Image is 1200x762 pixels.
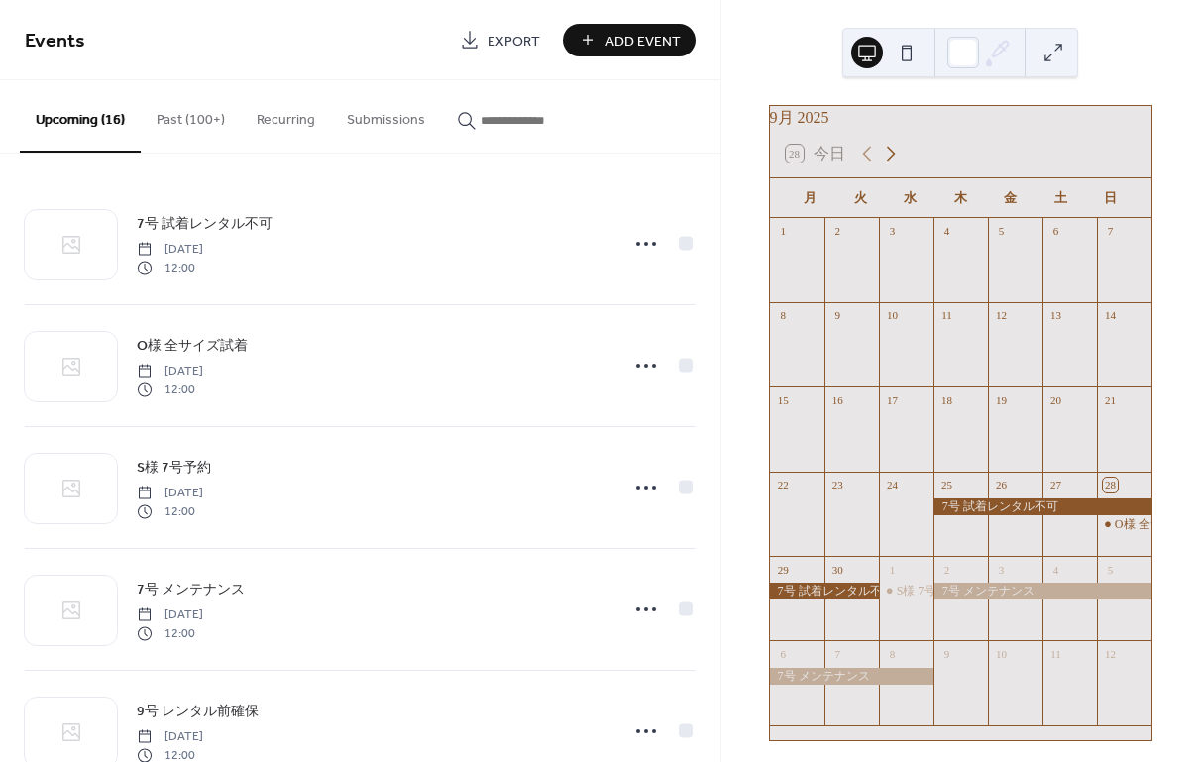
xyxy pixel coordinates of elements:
span: 12:00 [137,259,203,276]
div: 7号 メンテナンス [933,583,1151,599]
div: 土 [1036,178,1085,218]
div: 25 [939,478,954,492]
div: 11 [1048,646,1063,661]
a: 7号 試着レンタル不可 [137,212,273,235]
div: 10 [994,646,1009,661]
div: 3 [994,562,1009,577]
span: 7号 メンテナンス [137,580,245,600]
div: 12 [994,308,1009,323]
div: 27 [1048,478,1063,492]
div: 10 [885,308,900,323]
div: 18 [939,392,954,407]
div: 7号 メンテナンス [770,668,933,685]
div: 28 [1103,478,1118,492]
div: 26 [994,478,1009,492]
div: 29 [776,562,791,577]
div: O様 全サイズ試着 [1097,516,1151,533]
div: 水 [886,178,935,218]
a: 9号 レンタル前確保 [137,700,259,722]
span: [DATE] [137,728,203,746]
div: 24 [885,478,900,492]
div: 3 [885,224,900,239]
div: 20 [1048,392,1063,407]
span: Add Event [605,31,681,52]
div: 日 [1086,178,1136,218]
div: 1 [885,562,900,577]
button: Recurring [241,80,331,151]
span: S様 7号予約 [137,458,211,479]
span: [DATE] [137,606,203,624]
span: [DATE] [137,485,203,502]
span: O様 全サイズ試着 [137,336,248,357]
div: 2 [830,224,845,239]
span: 12:00 [137,624,203,642]
div: 17 [885,392,900,407]
div: 2 [939,562,954,577]
button: Submissions [331,80,441,151]
a: O様 全サイズ試着 [137,334,248,357]
span: 12:00 [137,502,203,520]
span: 7号 試着レンタル不可 [137,214,273,235]
a: 7号 メンテナンス [137,578,245,600]
span: [DATE] [137,363,203,381]
span: Export [488,31,540,52]
a: Export [445,24,555,56]
div: 5 [994,224,1009,239]
div: S様 7号予約 [879,583,933,599]
span: Events [25,22,85,60]
div: 22 [776,478,791,492]
div: 9 [830,308,845,323]
div: 4 [1048,562,1063,577]
div: 4 [939,224,954,239]
div: 13 [1048,308,1063,323]
div: 8 [776,308,791,323]
div: 11 [939,308,954,323]
div: 12 [1103,646,1118,661]
div: 金 [986,178,1036,218]
div: 30 [830,562,845,577]
div: 9 [939,646,954,661]
div: 9月 2025 [770,106,1151,130]
div: 6 [1048,224,1063,239]
a: S様 7号予約 [137,456,211,479]
div: 5 [1103,562,1118,577]
span: 9号 レンタル前確保 [137,702,259,722]
div: 6 [776,646,791,661]
div: 火 [835,178,885,218]
div: S様 7号予約 [897,583,960,599]
div: 21 [1103,392,1118,407]
div: 7号 試着レンタル不可 [933,498,1151,515]
div: 15 [776,392,791,407]
div: 23 [830,478,845,492]
div: 7 [1103,224,1118,239]
div: 1 [776,224,791,239]
div: 19 [994,392,1009,407]
div: 月 [786,178,835,218]
div: 木 [935,178,985,218]
button: Upcoming (16) [20,80,141,153]
div: 8 [885,646,900,661]
span: [DATE] [137,241,203,259]
div: 14 [1103,308,1118,323]
span: 12:00 [137,381,203,398]
div: 7 [830,646,845,661]
button: Past (100+) [141,80,241,151]
div: 7号 試着レンタル不可 [770,583,879,599]
div: 16 [830,392,845,407]
button: Add Event [563,24,696,56]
